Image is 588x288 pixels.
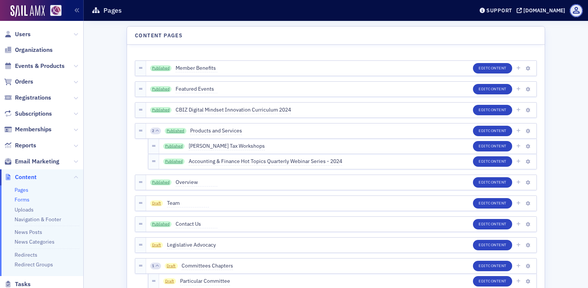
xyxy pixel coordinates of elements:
span: Content [488,86,507,91]
a: Users [4,30,31,38]
span: Profile [570,4,583,17]
span: Content [488,128,507,133]
a: Pages [15,187,28,193]
button: EditContent [473,141,512,151]
a: Published [150,179,172,185]
span: Contact Us [176,220,217,228]
span: Content [488,263,507,268]
a: Reports [4,141,36,150]
span: Content [488,179,507,185]
a: Email Marketing [4,157,59,166]
a: Redirects [15,251,37,258]
span: Draft [150,200,163,206]
a: Published [163,143,185,149]
span: Content [488,65,507,71]
span: Draft [163,278,176,284]
span: CBIZ Digital Mindset Innovation Curriculum 2024 [176,106,291,114]
span: Draft [150,242,163,248]
span: Draft [165,263,178,269]
span: Content [488,221,507,226]
a: Content [4,173,37,181]
a: Published [150,86,172,92]
span: Content [488,107,507,112]
span: Accounting & Finance Hot Topics Quarterly Webinar Series - 2024 [189,157,342,166]
a: News Categories [15,238,55,245]
span: Events & Products [15,62,65,70]
div: Support [486,7,512,14]
img: SailAMX [10,5,45,17]
span: Legislative Advocacy [167,241,216,249]
span: Subscriptions [15,110,52,118]
span: Featured Events [176,85,217,93]
a: Navigation & Footer [15,216,61,223]
span: Committees Chapters [182,262,233,270]
span: Content [15,173,37,181]
span: Overview [176,178,217,187]
a: Published [150,65,172,71]
span: Content [488,159,507,164]
span: Orders [15,78,33,86]
span: Content [488,143,507,148]
a: View Homepage [45,5,62,18]
a: Published [150,221,172,227]
img: SailAMX [50,5,62,16]
button: EditContent [473,177,512,188]
span: Particular Committee [180,277,230,285]
button: EditContent [473,126,512,136]
span: Products and Services [190,127,242,135]
h4: Content Pages [135,32,183,40]
a: Published [165,128,186,134]
a: Subscriptions [4,110,52,118]
a: Published [163,159,185,165]
span: Content [488,278,507,284]
a: Forms [15,196,30,203]
h1: Pages [103,6,122,15]
button: EditContent [473,198,512,209]
a: Registrations [4,94,51,102]
span: Memberships [15,125,52,134]
button: EditContent [473,63,512,73]
button: EditContent [473,276,512,287]
div: [DOMAIN_NAME] [523,7,565,14]
a: Redirect Groups [15,261,53,268]
button: EditContent [473,261,512,271]
button: [DOMAIN_NAME] [517,8,568,13]
button: EditContent [473,105,512,115]
span: Organizations [15,46,53,54]
a: Organizations [4,46,53,54]
button: EditContent [473,156,512,167]
span: Email Marketing [15,157,59,166]
span: Content [488,200,507,206]
span: Reports [15,141,36,150]
a: Published [150,107,172,113]
span: 2 [152,128,154,134]
a: News Posts [15,229,42,235]
span: Member Benefits [176,64,217,72]
a: Orders [4,78,33,86]
span: Users [15,30,31,38]
button: EditContent [473,84,512,94]
span: [PERSON_NAME] Tax Workshops [189,142,265,150]
span: Registrations [15,94,51,102]
a: Uploads [15,206,34,213]
button: EditContent [473,219,512,229]
span: Team [167,199,209,207]
a: Events & Products [4,62,65,70]
button: EditContent [473,240,512,250]
span: 1 [152,263,154,269]
a: Memberships [4,125,52,134]
span: Content [488,242,507,247]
